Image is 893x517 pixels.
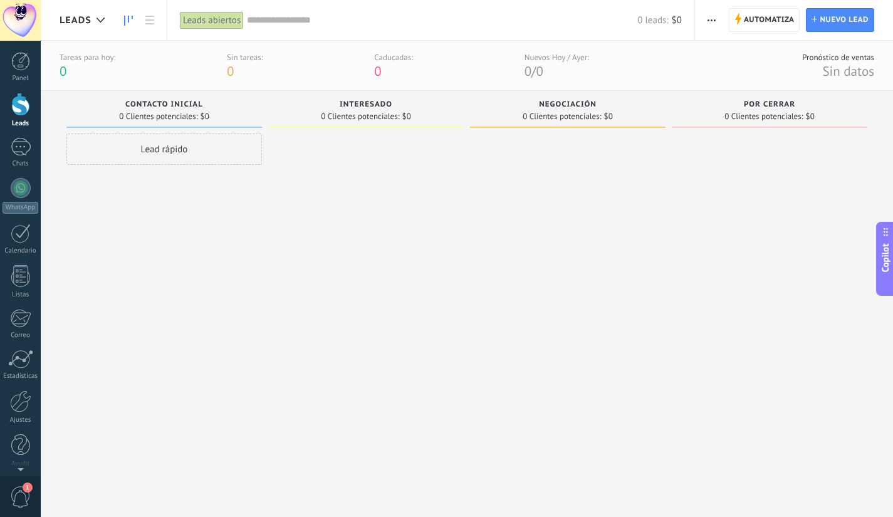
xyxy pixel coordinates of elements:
[139,8,160,33] a: Lista
[820,9,869,31] span: Nuevo lead
[822,63,874,80] span: Sin datos
[180,11,244,29] div: Leads abiertos
[806,113,815,120] span: $0
[3,247,39,255] div: Calendario
[60,63,66,80] span: 0
[118,8,139,33] a: Leads
[23,483,33,493] span: 1
[60,14,91,26] span: Leads
[227,63,234,80] span: 0
[3,372,39,380] div: Estadísticas
[402,113,411,120] span: $0
[119,113,197,120] span: 0 Clientes potenciales:
[536,63,543,80] span: 0
[879,243,892,272] span: Copilot
[3,75,39,83] div: Panel
[525,63,531,80] span: 0
[702,8,721,32] button: Más
[672,14,682,26] span: $0
[340,100,392,109] span: Interesado
[637,14,668,26] span: 0 leads:
[729,8,800,32] a: Automatiza
[476,100,659,111] div: Negociación
[3,160,39,168] div: Chats
[724,113,803,120] span: 0 Clientes potenciales:
[744,9,795,31] span: Automatiza
[374,63,381,80] span: 0
[374,52,413,63] div: Caducadas:
[201,113,209,120] span: $0
[531,63,536,80] span: /
[525,52,589,63] div: Nuevos Hoy / Ayer:
[321,113,399,120] span: 0 Clientes potenciales:
[806,8,874,32] a: Nuevo lead
[678,100,861,111] div: Por cerrar
[66,133,262,165] div: Lead rápido
[227,52,263,63] div: Sin tareas:
[802,52,874,63] div: Pronóstico de ventas
[125,100,203,109] span: Contacto inicial
[3,202,38,214] div: WhatsApp
[3,416,39,424] div: Ajustes
[3,291,39,299] div: Listas
[604,113,613,120] span: $0
[73,100,256,111] div: Contacto inicial
[744,100,795,109] span: Por cerrar
[274,100,457,111] div: Interesado
[60,52,115,63] div: Tareas para hoy:
[523,113,601,120] span: 0 Clientes potenciales:
[3,120,39,128] div: Leads
[539,100,597,109] span: Negociación
[3,332,39,340] div: Correo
